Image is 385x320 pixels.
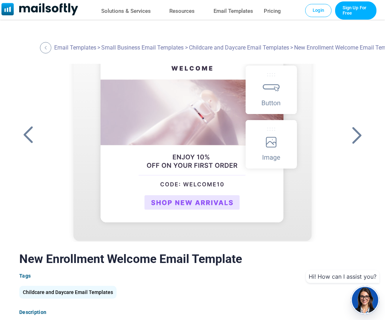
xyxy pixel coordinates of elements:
[54,64,331,242] a: New Enrollment Welcome Email Template
[19,252,366,266] h1: New Enrollment Welcome Email Template
[19,126,37,144] a: Back
[189,44,289,51] a: Childcare and Daycare Email Templates
[19,273,366,279] div: Tags
[101,44,184,51] a: Small Business Email Templates
[19,309,366,315] div: Description
[1,3,78,17] a: Mailsoftly
[101,6,151,16] a: Solutions & Services
[306,270,379,283] div: Hi! How can I assist you?
[348,126,366,144] a: Back
[19,292,117,295] a: Childcare and Daycare Email Templates
[335,1,376,20] a: Trial
[19,286,117,299] div: Childcare and Daycare Email Templates
[54,44,96,51] a: Email Templates
[264,6,281,16] a: Pricing
[305,4,332,17] a: Login
[214,6,253,16] a: Email Templates
[40,42,53,53] a: Back
[169,6,195,16] a: Resources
